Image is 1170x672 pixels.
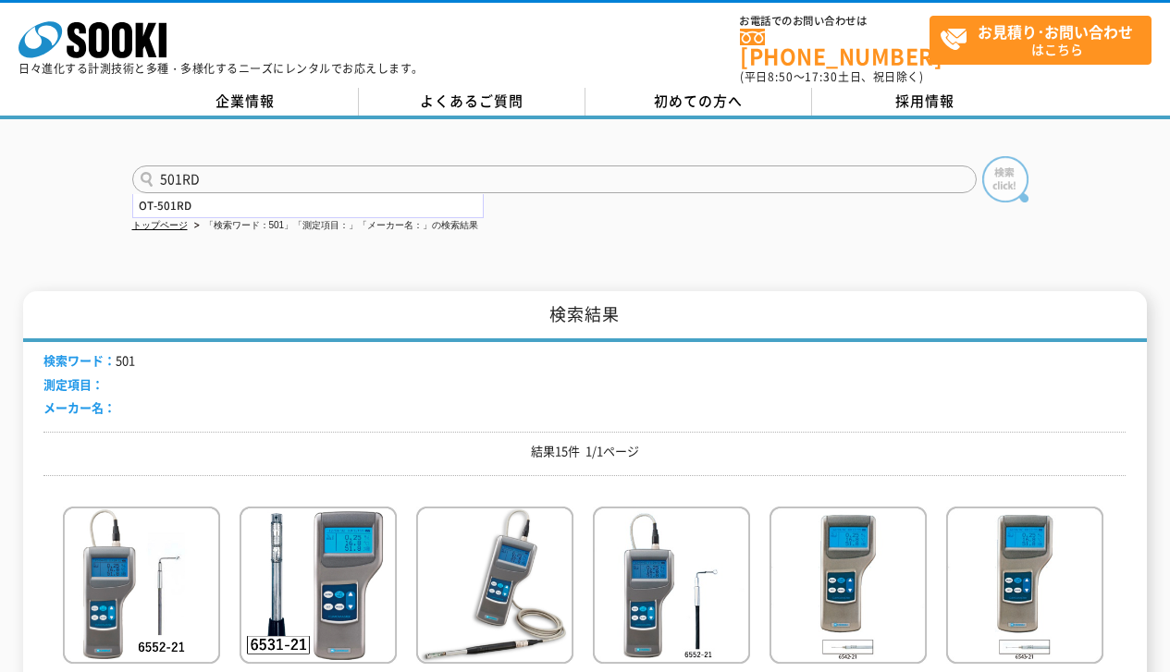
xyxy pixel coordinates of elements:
img: 6501-00/プローブ6542-21（風速・風温） [770,507,927,668]
p: 結果15件 1/1ページ [43,442,1126,461]
h1: 検索結果 [23,291,1146,342]
div: OT-501RD [133,194,483,217]
a: トップページ [132,220,188,230]
a: [PHONE_NUMBER] [740,29,930,67]
span: 検索ワード： [43,351,116,369]
strong: お見積り･お問い合わせ [978,20,1133,43]
span: 8:50 [768,68,794,85]
img: 6552-21（風速・風量） [63,507,220,668]
a: お見積り･お問い合わせはこちら [930,16,1152,65]
input: 商品名、型式、NETIS番号を入力してください [132,165,977,193]
span: お電話でのお問い合わせは [740,16,930,27]
img: 6501-B0/プローブ6531-21(圧力・風速・風温・湿度・風量) [240,507,397,668]
a: 採用情報 [812,88,1039,116]
span: (平日 ～ 土日、祝日除く) [740,68,923,85]
span: メーカー名： [43,398,116,416]
a: よくあるご質問 [359,88,585,116]
span: 17:30 [805,68,838,85]
a: 企業情報 [132,88,359,116]
img: btn_search.png [982,156,1028,202]
img: 6501-A0/プローブ6552-21（風速・アナログ出力付） [593,507,750,668]
li: 501 [43,351,135,371]
span: 初めての方へ [654,91,743,111]
li: 「検索ワード：501」「測定項目：」「メーカー名：」の検索結果 [191,216,479,236]
img: 6501-A0/プローブ 6561-21(風速・風温・風量) [416,507,573,668]
span: 測定項目： [43,375,104,393]
span: はこちら [940,17,1151,63]
p: 日々進化する計測技術と多種・多様化するニーズにレンタルでお応えします。 [18,63,424,74]
img: 6501-00/プローブ6543-21（風速・風温） [946,507,1103,668]
a: 初めての方へ [585,88,812,116]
